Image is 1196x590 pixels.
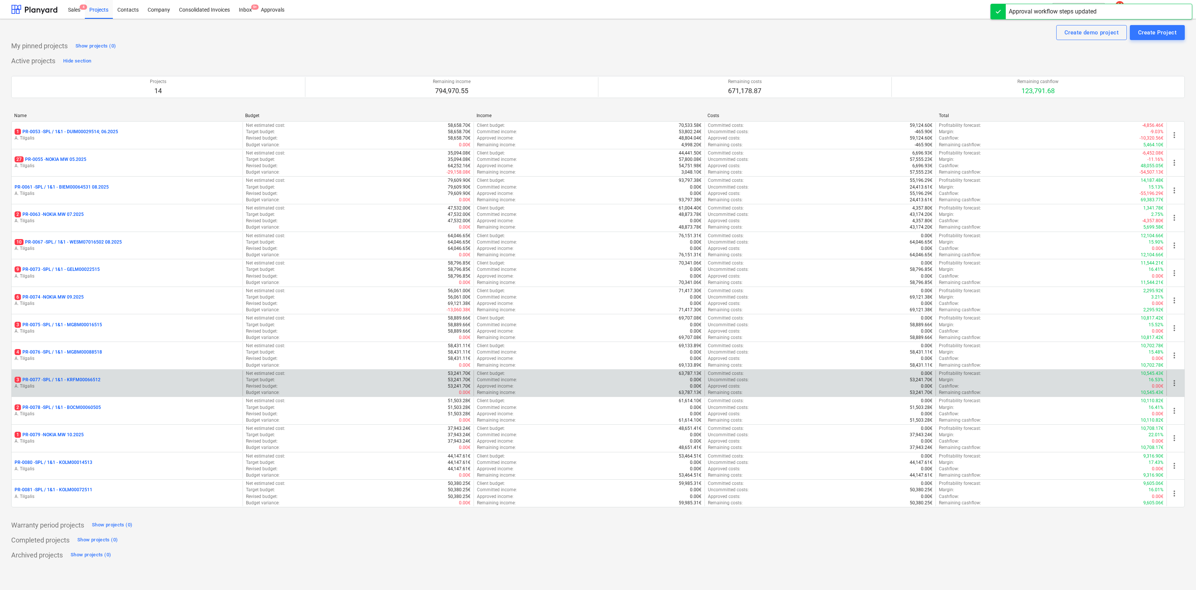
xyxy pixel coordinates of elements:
[679,177,702,184] p: 93,797.38€
[477,129,517,135] p: Committed income :
[15,184,109,190] p: PR-0061 - SPL / 1&1 - BIEM00064531 08.2025
[15,129,240,141] div: 1PR-0053 -SPL / 1&1 - DUIM00029514; 06.2025A. Tilgalis
[477,142,516,148] p: Remaining income :
[939,122,981,129] p: Profitability forecast :
[1170,186,1179,195] span: more_vert
[246,163,278,169] p: Revised budget :
[69,549,113,561] button: Show projects (0)
[1147,156,1163,163] p: -11.16%
[679,205,702,211] p: 61,004.40€
[690,184,702,190] p: 0.00€
[1170,489,1179,498] span: more_vert
[448,190,471,197] p: 79,609.90€
[477,150,505,156] p: Client budget :
[448,273,471,279] p: 58,796.85€
[690,266,702,273] p: 0.00€
[1142,122,1163,129] p: -4,856.46€
[15,156,24,162] span: 27
[75,534,120,546] button: Show projects (0)
[679,156,702,163] p: 57,800.08€
[679,122,702,129] p: 70,533.58€
[15,211,21,217] span: 2
[246,205,285,211] p: Net estimated cost :
[15,135,240,141] p: A. Tilgalis
[708,273,740,279] p: Approved costs :
[15,411,240,417] p: A. Tilgalis
[708,224,743,230] p: Remaining costs :
[1170,158,1179,167] span: more_vert
[910,184,933,190] p: 24,413.61€
[246,150,285,156] p: Net estimated cost :
[11,42,68,51] p: My pinned projects
[1149,239,1163,245] p: 15.90%
[1141,163,1163,169] p: 48,055.05€
[246,266,275,273] p: Target budget :
[477,233,505,239] p: Client budget :
[477,169,516,175] p: Remaining income :
[1141,260,1163,266] p: 11,544.21€
[708,211,749,218] p: Uncommitted costs :
[15,355,240,362] p: A. Tilgalis
[15,163,240,169] p: A. Tilgalis
[921,233,933,239] p: 0.00€
[477,163,514,169] p: Approved income :
[448,135,471,141] p: 58,658.70€
[15,300,240,307] p: A. Tilgalis
[246,211,275,218] p: Target budget :
[15,377,21,383] span: 3
[1140,135,1163,141] p: -10,320.56€
[448,233,471,239] p: 64,046.65€
[708,156,749,163] p: Uncommitted costs :
[477,190,514,197] p: Approved income :
[1141,252,1163,258] p: 12,104.66€
[75,42,116,51] div: Show projects (0)
[477,239,517,245] p: Committed income :
[448,163,471,169] p: 64,252.16€
[708,129,749,135] p: Uncommitted costs :
[708,239,749,245] p: Uncommitted costs :
[477,122,505,129] p: Client budget :
[1170,324,1179,333] span: more_vert
[679,233,702,239] p: 76,151.31€
[459,197,471,203] p: 0.00€
[939,156,954,163] p: Margin :
[939,129,954,135] p: Margin :
[448,150,471,156] p: 35,094.08€
[90,519,134,531] button: Show projects (0)
[448,266,471,273] p: 58,796.85€
[679,135,702,141] p: 48,804.04€
[246,156,275,163] p: Target budget :
[251,4,259,10] span: 9+
[477,273,514,279] p: Approved income :
[246,224,280,230] p: Budget variance :
[15,328,240,334] p: A. Tilgalis
[912,218,933,224] p: 4,357.80€
[1149,184,1163,190] p: 15.13%
[910,252,933,258] p: 64,046.65€
[915,142,933,148] p: -465.90€
[246,239,275,245] p: Target budget :
[447,169,471,175] p: -29,158.08€
[939,177,981,184] p: Profitability forecast :
[246,288,285,294] p: Net estimated cost :
[246,177,285,184] p: Net estimated cost :
[1149,266,1163,273] p: 16.41%
[708,150,744,156] p: Committed costs :
[448,260,471,266] p: 58,796.85€
[1138,28,1177,37] div: Create Project
[1170,241,1179,250] span: more_vert
[939,150,981,156] p: Profitability forecast :
[15,349,21,355] span: 4
[150,86,166,95] p: 14
[15,239,240,252] div: 10PR-0067 -SPL / 1&1 - WESM07016502 08.2025A. Tilgalis
[246,279,280,286] p: Budget variance :
[939,163,959,169] p: Cashflow :
[708,252,743,258] p: Remaining costs :
[708,233,744,239] p: Committed costs :
[910,177,933,184] p: 55,196.29€
[246,218,278,224] p: Revised budget :
[15,459,240,472] div: PR-0080 -SPL / 1&1 - KOLM00014513A. Tilgalis
[15,266,21,272] span: 9
[15,322,21,328] span: 3
[15,432,21,438] span: 1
